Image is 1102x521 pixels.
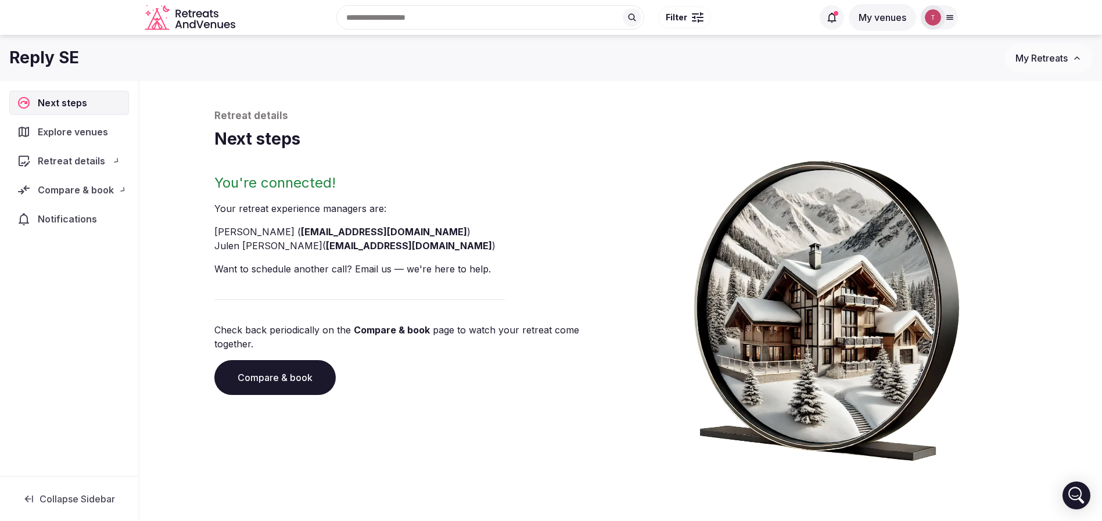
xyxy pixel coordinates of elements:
[214,239,616,253] li: Julen [PERSON_NAME] ( )
[214,262,616,276] p: Want to schedule another call? Email us — we're here to help.
[214,109,1028,123] p: Retreat details
[849,4,916,31] button: My venues
[672,150,981,461] img: Winter chalet retreat in picture frame
[214,323,616,351] p: Check back periodically on the page to watch your retreat come together.
[38,154,105,168] span: Retreat details
[38,212,102,226] span: Notifications
[666,12,687,23] span: Filter
[38,96,92,110] span: Next steps
[38,125,113,139] span: Explore venues
[658,6,711,28] button: Filter
[214,174,616,192] h2: You're connected!
[9,91,129,115] a: Next steps
[9,46,79,69] h1: Reply SE
[849,12,916,23] a: My venues
[326,240,492,251] a: [EMAIL_ADDRESS][DOMAIN_NAME]
[9,207,129,231] a: Notifications
[1004,44,1093,73] button: My Retreats
[214,225,616,239] li: [PERSON_NAME] ( )
[1062,482,1090,509] div: Open Intercom Messenger
[9,486,129,512] button: Collapse Sidebar
[9,120,129,144] a: Explore venues
[925,9,941,26] img: Thiago Martins
[145,5,238,31] a: Visit the homepage
[354,324,430,336] a: Compare & book
[40,493,115,505] span: Collapse Sidebar
[1015,52,1068,64] span: My Retreats
[301,226,467,238] a: [EMAIL_ADDRESS][DOMAIN_NAME]
[214,128,1028,150] h1: Next steps
[214,202,616,215] p: Your retreat experience manager s are :
[38,183,114,197] span: Compare & book
[214,360,336,395] a: Compare & book
[145,5,238,31] svg: Retreats and Venues company logo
